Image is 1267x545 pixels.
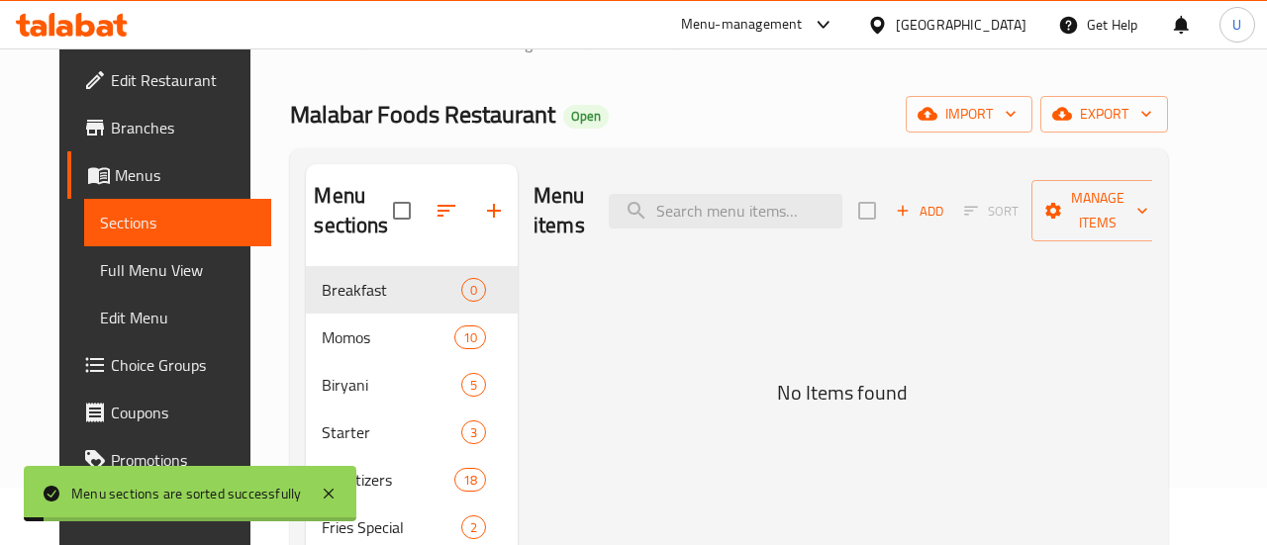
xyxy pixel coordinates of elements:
li: / [584,32,591,55]
span: Add [893,200,946,223]
span: Open [563,108,609,125]
div: items [461,278,486,302]
button: Add section [470,187,518,234]
span: Edit Menu [100,306,255,329]
a: Coupons [67,389,271,436]
div: Starter3 [306,409,518,456]
div: items [461,420,486,444]
a: Full Menu View [84,246,271,294]
span: Biryani [322,373,460,397]
button: Add [888,196,951,227]
div: items [461,373,486,397]
span: 5 [462,376,485,395]
span: Coupons [111,401,255,424]
li: / [676,32,683,55]
span: Edit Restaurant [111,68,255,92]
div: Breakfast0 [306,266,518,314]
span: Promotions [111,448,255,472]
span: 0 [462,281,485,300]
span: Sections [100,211,255,234]
div: items [454,325,486,349]
button: Manage items [1031,180,1164,241]
span: U [1232,14,1241,36]
span: 10 [455,328,485,347]
div: Menu-management [681,13,803,37]
span: export [1056,102,1152,127]
a: Menus [599,31,668,56]
span: Sections [691,32,747,55]
li: / [361,32,368,55]
div: [GEOGRAPHIC_DATA] [896,14,1026,36]
h5: No Items found [595,377,1090,409]
a: Sections [84,199,271,246]
span: Momos [322,325,453,349]
a: Branches [67,104,271,151]
span: Restaurants management [400,32,576,55]
div: Menu sections are sorted successfully [71,483,301,504]
button: import [906,96,1032,133]
span: Full Menu View [100,258,255,282]
span: Fries Special [322,515,460,539]
span: Select section first [951,196,1031,227]
span: Branches [111,116,255,139]
span: import [922,102,1017,127]
span: Add item [888,196,951,227]
a: Edit Menu [84,294,271,341]
span: Starter [322,420,460,444]
span: Manage items [1047,186,1148,235]
a: Choice Groups [67,341,271,389]
span: Choice Groups [111,353,255,377]
nav: breadcrumb [290,31,1167,56]
a: Restaurants management [376,31,576,56]
h2: Menu sections [314,181,393,240]
span: Breakfast [322,278,460,302]
div: items [454,468,486,492]
span: Select all sections [381,190,423,231]
span: Sort sections [423,187,470,234]
div: Biryani5 [306,361,518,409]
div: Appetizers18 [306,456,518,503]
input: search [609,194,842,228]
a: Edit Restaurant [67,56,271,104]
h2: Menu items [534,181,585,240]
button: export [1040,96,1168,133]
div: items [461,515,486,539]
span: Menus [115,163,255,187]
div: Open [563,105,609,129]
span: Malabar Foods Restaurant [290,92,555,136]
div: Momos10 [306,314,518,361]
span: 3 [462,423,485,442]
span: 18 [455,471,485,490]
a: Promotions [67,436,271,484]
a: Menus [67,151,271,199]
span: 2 [462,518,485,537]
a: Home [290,32,353,55]
span: Appetizers [322,468,453,492]
span: Menus [623,32,668,55]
